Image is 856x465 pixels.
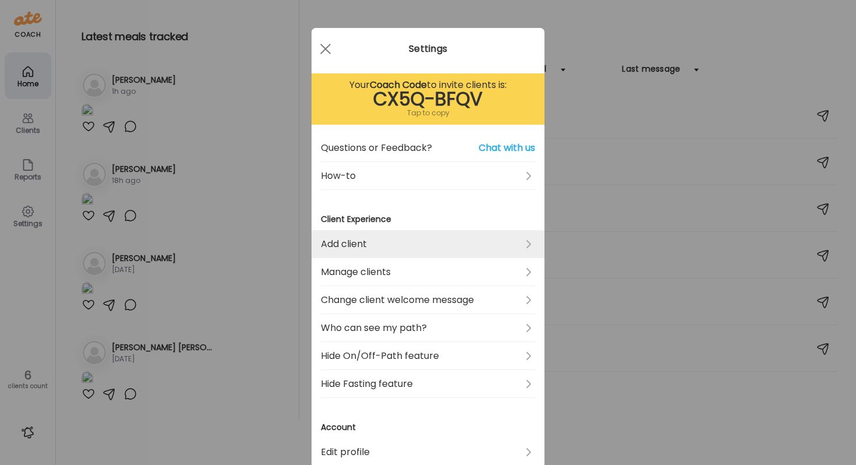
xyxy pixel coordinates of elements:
div: CX5Q-BFQV [321,92,535,106]
div: Settings [312,42,544,56]
span: Chat with us [479,141,535,155]
a: Add client [321,230,535,258]
a: Questions or Feedback?Chat with us [321,134,535,162]
a: Manage clients [321,258,535,286]
div: Your to invite clients is: [321,78,535,92]
a: How-to [321,162,535,190]
h3: Account [321,421,535,434]
a: Hide Fasting feature [321,370,535,398]
a: Hide On/Off-Path feature [321,342,535,370]
b: Coach Code [370,78,427,91]
div: Tap to copy [321,106,535,120]
a: Who can see my path? [321,314,535,342]
h3: Client Experience [321,213,535,226]
a: Change client welcome message [321,286,535,314]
